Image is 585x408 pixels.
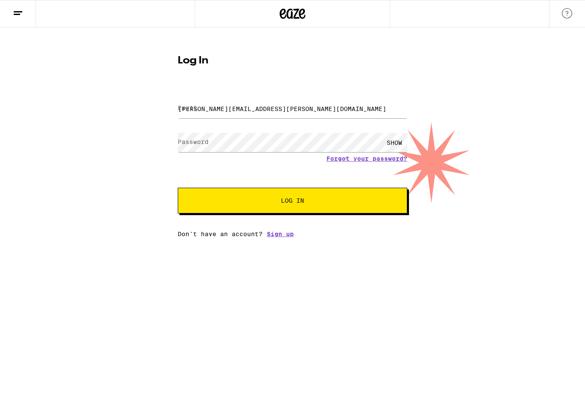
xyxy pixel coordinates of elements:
button: Log In [178,188,407,213]
label: Password [178,138,209,145]
span: Hi. Need any help? [5,6,62,13]
label: Email [178,105,197,111]
span: Log In [281,198,304,204]
div: SHOW [382,133,407,152]
a: Sign up [267,231,294,237]
a: Forgot your password? [326,155,407,162]
input: Email [178,99,407,118]
h1: Log In [178,56,407,66]
div: Don't have an account? [178,231,407,237]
